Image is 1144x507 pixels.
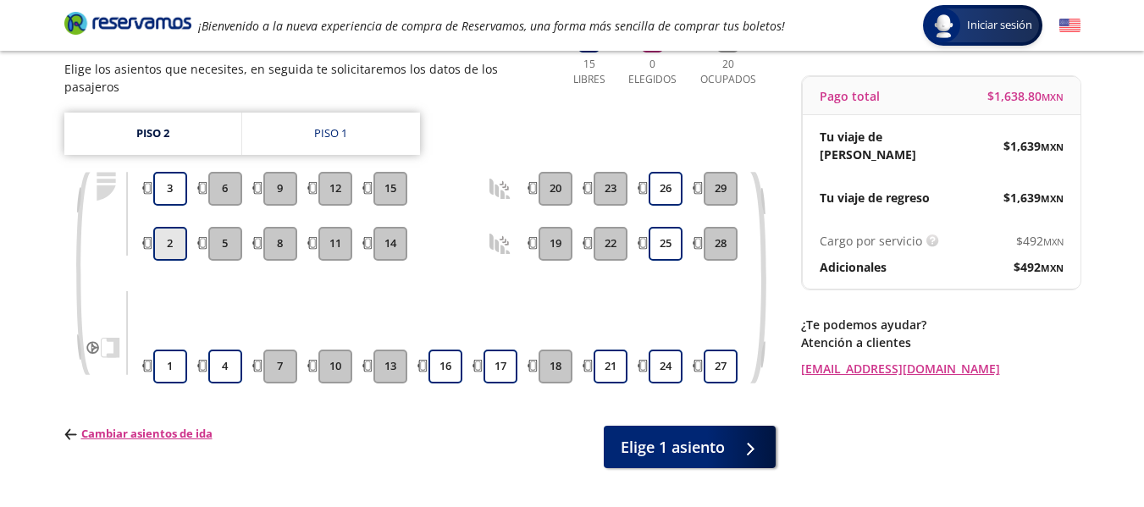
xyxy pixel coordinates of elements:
button: 19 [539,227,572,261]
button: 1 [153,350,187,383]
button: 11 [318,227,352,261]
button: 13 [373,350,407,383]
p: Cargo por servicio [820,232,922,250]
button: 28 [704,227,738,261]
small: MXN [1043,235,1064,248]
p: Atención a clientes [801,333,1080,351]
p: 0 Elegidos [625,57,681,87]
a: [EMAIL_ADDRESS][DOMAIN_NAME] [801,360,1080,377]
small: MXN [1041,192,1064,205]
button: 2 [153,227,187,261]
button: 24 [649,350,683,383]
p: Elige los asientos que necesites, en seguida te solicitaremos los datos de los pasajeros [64,60,550,96]
button: 25 [649,227,683,261]
p: Tu viaje de [PERSON_NAME] [820,128,942,163]
span: Elige 1 asiento [621,436,725,459]
p: Tu viaje de regreso [820,189,930,207]
span: $ 492 [1014,258,1064,276]
button: 23 [594,172,627,206]
span: $ 1,639 [1003,189,1064,207]
button: 6 [208,172,242,206]
span: Iniciar sesión [960,17,1039,34]
p: Pago total [820,87,880,105]
button: 18 [539,350,572,383]
button: 22 [594,227,627,261]
button: 4 [208,350,242,383]
em: ¡Bienvenido a la nueva experiencia de compra de Reservamos, una forma más sencilla de comprar tus... [198,18,785,34]
iframe: Messagebird Livechat Widget [1046,409,1127,490]
span: $ 492 [1016,232,1064,250]
span: $ 1,638.80 [987,87,1064,105]
p: Cambiar asientos de ida [64,426,213,443]
button: 8 [263,227,297,261]
span: $ 1,639 [1003,137,1064,155]
a: Brand Logo [64,10,191,41]
p: 20 Ocupados [694,57,763,87]
small: MXN [1042,91,1064,103]
button: 27 [704,350,738,383]
button: 17 [484,350,517,383]
a: Piso 2 [64,113,241,155]
button: 21 [594,350,627,383]
small: MXN [1041,262,1064,274]
button: English [1059,15,1080,36]
div: Piso 1 [314,125,347,142]
small: MXN [1041,141,1064,153]
p: ¿Te podemos ayudar? [801,316,1080,333]
p: 15 Libres [566,57,612,87]
button: 5 [208,227,242,261]
button: 16 [428,350,462,383]
button: 15 [373,172,407,206]
i: Brand Logo [64,10,191,36]
button: Elige 1 asiento [604,426,776,468]
button: 12 [318,172,352,206]
button: 26 [649,172,683,206]
p: Adicionales [820,258,887,276]
button: 10 [318,350,352,383]
a: Piso 1 [242,113,420,155]
button: 7 [263,350,297,383]
button: 14 [373,227,407,261]
button: 9 [263,172,297,206]
button: 3 [153,172,187,206]
button: 29 [704,172,738,206]
button: 20 [539,172,572,206]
